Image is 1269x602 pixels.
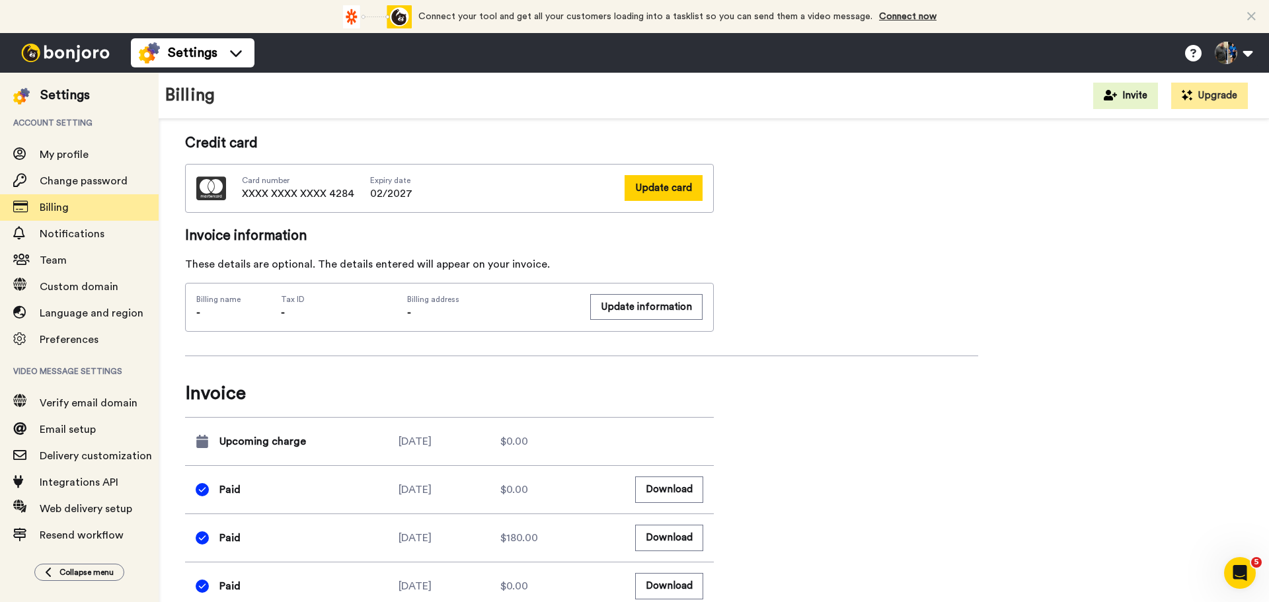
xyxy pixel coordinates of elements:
span: Card number [242,175,354,186]
span: - [407,307,411,318]
span: Collapse menu [59,567,114,578]
span: - [196,307,200,318]
div: $0.00 [500,433,602,449]
h1: Billing [165,86,215,105]
span: Integrations API [40,477,118,488]
span: Billing address [407,294,576,305]
span: Notifications [40,229,104,239]
div: animation [339,5,412,28]
span: Delivery customization [40,451,152,461]
span: My profile [40,149,89,160]
span: Invoice information [185,226,714,246]
span: 02/2027 [370,186,412,202]
span: Change password [40,176,128,186]
span: Resend workflow [40,530,124,541]
iframe: Intercom live chat [1224,557,1256,589]
button: Upgrade [1171,83,1248,109]
button: Download [635,573,703,599]
div: [DATE] [399,433,500,449]
a: Connect now [879,12,937,21]
img: settings-colored.svg [13,88,30,104]
span: Team [40,255,67,266]
div: [DATE] [399,482,500,498]
button: Collapse menu [34,564,124,581]
span: Custom domain [40,282,118,292]
div: [DATE] [399,530,500,546]
div: Settings [40,86,90,104]
button: Download [635,476,703,502]
span: - [281,307,285,318]
span: $0.00 [500,482,528,498]
img: bj-logo-header-white.svg [16,44,115,62]
span: Email setup [40,424,96,435]
span: Invoice [185,380,714,406]
span: Paid [219,578,241,594]
span: Billing name [196,294,241,305]
span: Settings [168,44,217,62]
a: Update information [590,294,703,320]
span: Paid [219,530,241,546]
span: Connect your tool and get all your customers loading into a tasklist so you can send them a video... [418,12,872,21]
button: Update card [625,175,703,201]
img: settings-colored.svg [139,42,160,63]
span: Preferences [40,334,98,345]
span: Paid [219,482,241,498]
span: Verify email domain [40,398,137,408]
span: Credit card [185,133,714,153]
div: [DATE] [399,578,500,594]
span: Billing [40,202,69,213]
span: Web delivery setup [40,504,132,514]
span: Language and region [40,308,143,319]
span: Tax ID [281,294,305,305]
span: $0.00 [500,578,528,594]
button: Invite [1093,83,1158,109]
button: Update information [590,294,703,320]
button: Download [635,525,703,550]
span: XXXX XXXX XXXX 4284 [242,186,354,202]
span: 5 [1251,557,1262,568]
span: Upcoming charge [219,433,306,449]
div: These details are optional. The details entered will appear on your invoice. [185,256,714,272]
span: $180.00 [500,530,538,546]
span: Expiry date [370,175,412,186]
